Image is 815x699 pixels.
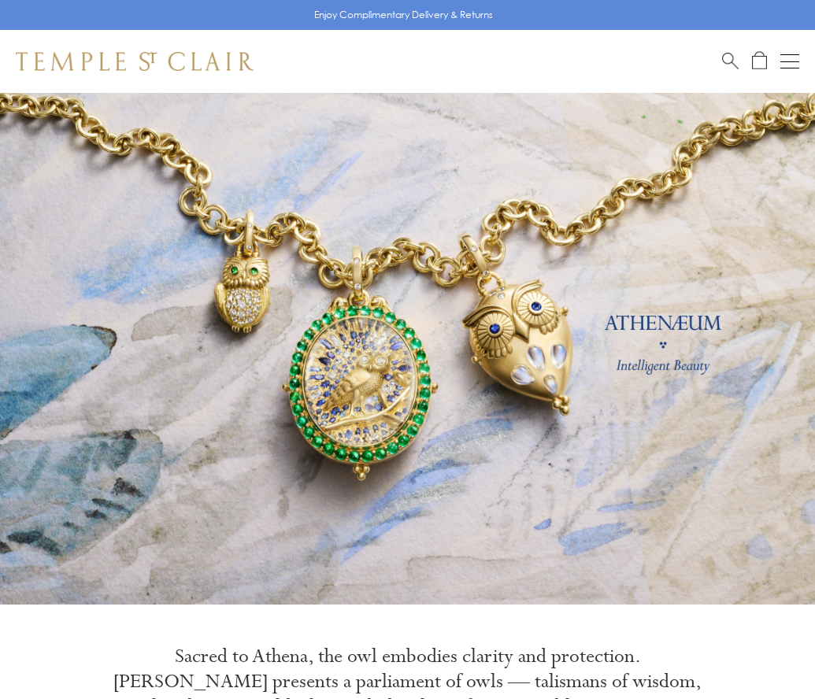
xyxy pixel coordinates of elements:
a: Search [722,51,739,71]
img: Temple St. Clair [16,52,254,71]
p: Enjoy Complimentary Delivery & Returns [314,7,493,23]
button: Open navigation [780,52,799,71]
a: Open Shopping Bag [752,51,767,71]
